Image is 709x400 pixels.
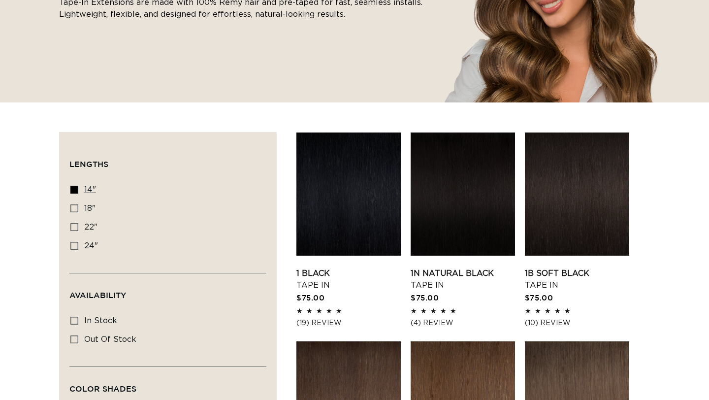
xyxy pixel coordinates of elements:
a: 1B Soft Black Tape In [525,267,629,291]
span: Color Shades [69,384,136,393]
a: 1 Black Tape In [296,267,401,291]
span: Out of stock [84,335,136,343]
a: 1N Natural Black Tape In [411,267,515,291]
span: 14" [84,186,96,194]
span: 24" [84,242,98,250]
summary: Availability (0 selected) [69,273,266,309]
span: 18" [84,204,96,212]
summary: Lengths (0 selected) [69,142,266,178]
span: Lengths [69,160,108,168]
span: In stock [84,317,117,325]
span: 22" [84,223,97,231]
span: Availability [69,291,126,300]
